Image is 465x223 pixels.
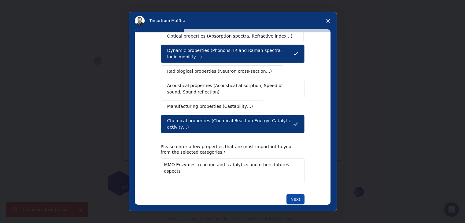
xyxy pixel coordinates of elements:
span: Support [12,4,34,10]
span: from Mat3ra [161,18,185,23]
span: Dynamic properties (Phonons, IR and Raman spectra, Ionic mobility…) [167,47,293,60]
img: Profile image for Timur [135,16,145,26]
button: Optical properties (Absorption spectra, Refractive index…) [161,30,304,42]
textarea: Enter text... [161,158,304,183]
button: Chemical properties (Chemical Reaction Energy, Catalytic activity…) [161,115,304,133]
span: Timur [149,18,161,23]
button: Dynamic properties (Phonons, IR and Raman spectra, Ionic mobility…) [161,45,304,63]
span: Acoustical properties (Acoustical absorption, Speed of sound, Sound reflection) [167,82,294,95]
span: Radiological properties (Neutron cross-section…) [167,68,272,75]
button: Radiological properties (Neutron cross-section…) [161,65,283,77]
span: Manufacturing properties (Castability…) [167,103,253,110]
div: Please enter a few properties that are most important to you from the selected categories. [161,144,295,155]
span: Close survey [319,12,337,29]
button: Acoustical properties (Acoustical absorption, Speed of sound, Sound reflection) [161,80,304,98]
button: Manufacturing properties (Castability…) [161,101,264,112]
button: Next [286,194,304,204]
span: Optical properties (Absorption spectra, Refractive index…) [167,33,293,39]
span: Chemical properties (Chemical Reaction Energy, Catalytic activity…) [167,118,293,130]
